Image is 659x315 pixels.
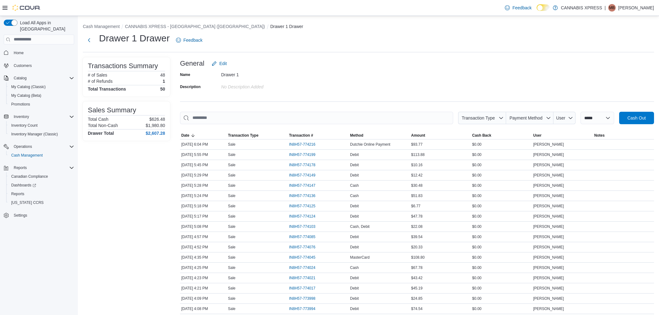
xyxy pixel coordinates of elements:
button: IN8H57-774216 [289,141,322,148]
span: Inventory [14,114,29,119]
button: Next [83,34,95,46]
span: [PERSON_NAME] [533,286,564,291]
div: [DATE] 4:35 PM [180,254,227,261]
button: Amount [410,132,471,139]
span: [PERSON_NAME] [533,306,564,311]
button: IN8H57-774149 [289,172,322,179]
button: [US_STATE] CCRS [6,198,77,207]
div: [DATE] 5:45 PM [180,161,227,169]
span: Operations [14,144,32,149]
div: $0.00 [471,233,532,241]
span: $43.42 [411,275,423,280]
a: Reports [9,190,27,198]
span: Inventory Manager (Classic) [11,132,58,137]
div: [DATE] 5:08 PM [180,223,227,230]
span: Feedback [512,5,531,11]
button: Catalog [1,74,77,82]
a: Dashboards [9,181,39,189]
span: Debit [350,214,359,219]
span: Amount [411,133,425,138]
span: Promotions [9,101,74,108]
span: Catalog [14,76,26,81]
div: Maggie Baillargeon [608,4,616,12]
button: Cash Out [619,112,654,124]
p: Sale [228,193,235,198]
span: IN8H57-774024 [289,265,315,270]
div: $0.00 [471,141,532,148]
button: Home [1,48,77,57]
button: My Catalog (Beta) [6,91,77,100]
span: Debit [350,152,359,157]
span: Transaction # [289,133,313,138]
p: 48 [160,73,165,78]
h4: 50 [160,87,165,92]
span: [PERSON_NAME] [533,152,564,157]
button: Customers [1,61,77,70]
span: Debit [350,286,359,291]
span: Load All Apps in [GEOGRAPHIC_DATA] [17,20,74,32]
button: Transaction Type [458,112,506,124]
span: Edit [219,60,227,67]
button: Transaction Type [227,132,288,139]
span: $67.78 [411,265,423,270]
span: Catalog [11,74,74,82]
span: Inventory Count [9,122,74,129]
p: Sale [228,214,235,219]
span: Washington CCRS [9,199,74,206]
span: [PERSON_NAME] [533,224,564,229]
button: IN8H57-774178 [289,161,322,169]
h4: $2,607.28 [146,131,165,136]
button: IN8H57-774125 [289,202,322,210]
button: Date [180,132,227,139]
a: Canadian Compliance [9,173,50,180]
button: CANNABIS XPRESS - [GEOGRAPHIC_DATA] ([GEOGRAPHIC_DATA]) [125,24,265,29]
p: Sale [228,265,235,270]
span: Debit [350,234,359,239]
button: IN8H57-774136 [289,192,322,200]
span: $93.77 [411,142,423,147]
span: $47.78 [411,214,423,219]
span: Notes [594,133,604,138]
img: Cova [12,5,40,11]
button: Payment Method [506,112,553,124]
button: Edit [209,57,229,70]
input: Dark Mode [537,4,550,11]
button: Cash Back [471,132,532,139]
h3: Transactions Summary [88,62,158,70]
button: Cash Management [83,24,120,29]
button: IN8H57-774147 [289,182,322,189]
input: This is a search bar. As you type, the results lower in the page will automatically filter. [180,112,453,124]
button: User [553,112,576,124]
div: [DATE] 5:18 PM [180,202,227,210]
span: Cash, Debit [350,224,370,229]
h6: Total Non-Cash [88,123,118,128]
button: Operations [1,142,77,151]
span: Reports [11,191,24,196]
span: Settings [11,211,74,219]
div: [DATE] 6:04 PM [180,141,227,148]
span: Cash [350,183,359,188]
span: Operations [11,143,74,150]
span: IN8H57-774085 [289,234,315,239]
span: IN8H57-774149 [289,173,315,178]
span: $10.16 [411,162,423,167]
span: $108.80 [411,255,424,260]
span: My Catalog (Classic) [9,83,74,91]
span: [PERSON_NAME] [533,193,564,198]
a: My Catalog (Classic) [9,83,48,91]
button: IN8H57-774085 [289,233,322,241]
span: [PERSON_NAME] [533,183,564,188]
p: Sale [228,173,235,178]
button: IN8H57-773998 [289,295,322,302]
span: IN8H57-774147 [289,183,315,188]
div: $0.00 [471,213,532,220]
span: IN8H57-774045 [289,255,315,260]
div: [DATE] 5:24 PM [180,192,227,200]
span: MasterCard [350,255,370,260]
nav: Complex example [4,46,74,236]
span: Dashboards [9,181,74,189]
p: Sale [228,245,235,250]
h6: # of Sales [88,73,107,78]
span: My Catalog (Beta) [11,93,41,98]
div: $0.00 [471,161,532,169]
